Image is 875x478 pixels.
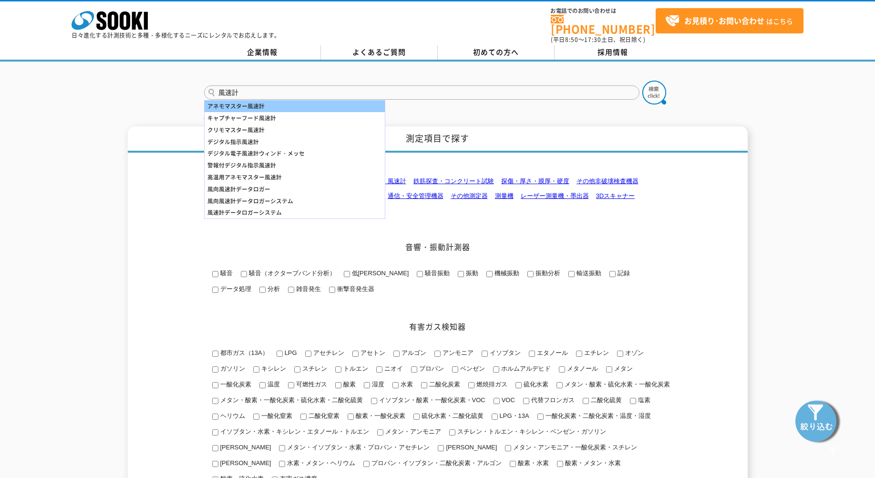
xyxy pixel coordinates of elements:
[630,398,636,404] input: 塩素
[335,285,374,292] span: 衝撃音発生器
[565,35,578,44] span: 8:50
[500,396,515,404] span: VOC
[212,398,218,404] input: メタン・酸素・一酸化炭素・硫化水素・二酸化硫黄
[568,271,575,277] input: 輸送振動
[636,396,650,404] span: 塩素
[266,285,280,292] span: 分析
[212,271,218,277] input: 騒音
[341,381,356,388] span: 酸素
[311,349,344,356] span: アセチレン
[321,45,438,60] a: よくあるご質問
[438,445,444,451] input: [PERSON_NAME]
[458,271,464,277] input: 振動
[551,8,656,14] span: お電話でのお問い合わせは
[511,444,637,451] span: メタン・アンモニア・一酸化炭素・スチレン
[300,414,307,420] input: 二酸化窒素
[205,112,385,124] div: キャプチャーフード風速計
[493,270,519,277] span: 機械振動
[218,459,271,467] span: [PERSON_NAME]
[205,183,385,195] div: 風向風速計データロガー
[259,382,266,388] input: 温度
[584,35,601,44] span: 17:30
[212,287,218,293] input: データ処理
[218,428,369,435] span: イソブタン・水素・キシレン・エタノール・トルエン
[468,382,474,388] input: 燃焼排ガス
[794,397,842,445] img: btn_search_fixed.png
[399,381,413,388] span: 水素
[259,412,292,419] span: 一酸化窒素
[583,398,589,404] input: 二酸化硫黄
[218,396,363,404] span: メタン・酸素・一酸化炭素・硫化水素・二酸化硫黄
[563,459,621,467] span: 酸素・メタン・水素
[218,365,245,372] span: ガソリン
[576,351,582,357] input: エチレン
[420,412,484,419] span: 硫化水素・二酸化硫黄
[555,45,671,60] a: 採用情報
[300,365,327,372] span: スチレン
[458,365,485,372] span: ベンゼン
[400,349,426,356] span: アルゴン
[393,351,400,357] input: アルゴン
[612,365,633,372] span: メタン
[277,351,283,357] input: LPG
[499,365,551,372] span: ホルムアルデヒド
[438,45,555,60] a: 初めての方へ
[288,382,294,388] input: 可燃性ガス
[563,381,670,388] span: メタン・酸素・硫化水素・一酸化炭素
[527,271,534,277] input: 振動分析
[205,159,385,171] div: 警報付デジタル指示風速計
[283,349,297,356] span: LPG
[576,177,638,185] a: その他非破壊検査機器
[455,428,606,435] span: スチレン・トルエン・キシレン・ベンゼン・ガソリン
[606,366,612,373] input: メタン
[388,192,443,199] a: 通信・安全管理機器
[348,414,354,420] input: 酸素・一酸化炭素
[205,136,385,148] div: デジタル指示風速計
[371,398,377,404] input: イソブタン・酸素・一酸化炭素・VOC
[495,192,514,199] a: 測量機
[377,429,383,436] input: メタン・アンモニア
[212,366,218,373] input: ガソリン
[212,382,218,388] input: 一酸化炭素
[656,8,803,33] a: お見積り･お問い合わせはこちら
[305,351,311,357] input: アセチレン
[335,382,341,388] input: 酸素
[522,381,548,388] span: 硫化水素
[370,459,502,467] span: プロパン・イソブタン・二酸化炭素・アルゴン
[473,47,519,57] span: 初めての方へ
[329,287,335,293] input: 衝撃音発生器
[494,398,500,404] input: VOC
[218,349,268,356] span: 都市ガス（13A）
[352,351,359,357] input: アセトン
[492,414,498,420] input: LPG・13A
[218,444,271,451] span: [PERSON_NAME]
[534,270,560,277] span: 振動分析
[423,270,450,277] span: 騒音振動
[449,429,455,436] input: スチレン・トルエン・キシレン・ベンゼン・ガソリン
[285,459,355,467] span: 水素・メタン・ヘリウム
[451,192,488,199] a: その他測定器
[212,414,218,420] input: ヘリウム
[218,412,245,419] span: ヘリウム
[350,270,409,277] span: 低[PERSON_NAME]
[279,461,285,467] input: 水素・メタン・ヘリウム
[537,414,544,420] input: 一酸化炭素・二酸化炭素・温度・湿度
[665,14,793,28] span: はこちら
[344,271,350,277] input: 低[PERSON_NAME]
[684,15,764,26] strong: お見積り･お問い合わせ
[510,461,516,467] input: 酸素・水素
[279,445,285,451] input: メタン・イソブタン・水素・プロパン・アセチレン
[417,271,423,277] input: 騒音振動
[205,100,385,112] div: アネモマスター風速計
[205,207,385,218] div: 風速計データロガーシステム
[551,35,645,44] span: (平日 ～ 土日、祝日除く)
[212,445,218,451] input: [PERSON_NAME]
[212,461,218,467] input: [PERSON_NAME]
[241,271,247,277] input: 騒音（オクターブバンド分析）
[452,366,458,373] input: ベンゼン
[392,382,399,388] input: 水素
[218,270,233,277] span: 騒音
[204,242,671,252] h2: 音響・振動計測器
[259,365,286,372] span: キシレン
[529,396,575,404] span: 代替フロンガス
